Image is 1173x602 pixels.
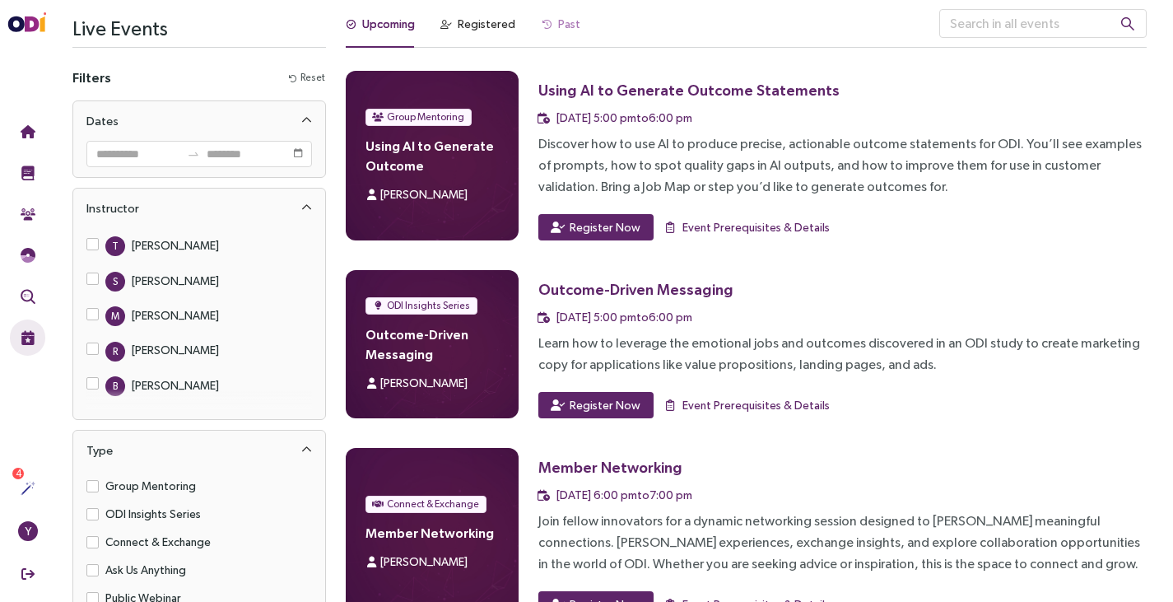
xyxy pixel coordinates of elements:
[10,470,45,506] button: Actions
[538,333,1147,376] div: Learn how to leverage the emotional jobs and outcomes discovered in an ODI study to create market...
[86,441,113,460] div: Type
[365,523,499,543] h4: Member Networking
[365,324,499,364] h4: Outcome-Driven Messaging
[132,272,219,290] div: [PERSON_NAME]
[99,533,217,551] span: Connect & Exchange
[132,341,219,359] div: [PERSON_NAME]
[538,457,682,478] div: Member Networking
[538,133,1147,198] div: Discover how to use AI to produce precise, actionable outcome statements for ODI. You’ll see exam...
[458,15,515,33] div: Registered
[538,511,1147,575] div: Join fellow innovators for a dynamic networking session designed to [PERSON_NAME] meaningful conn...
[556,488,692,502] span: [DATE] 6:00 pm to 7:00 pm
[663,214,831,240] button: Event Prerequisites & Details
[21,481,35,496] img: Actions
[387,297,470,314] span: ODI Insights Series
[387,496,479,512] span: Connect & Exchange
[99,477,202,495] span: Group Mentoring
[556,310,692,324] span: [DATE] 5:00 pm to 6:00 pm
[99,561,193,579] span: Ask Us Anything
[538,80,840,100] div: Using AI to Generate Outcome Statements
[73,101,325,141] div: Dates
[99,505,207,523] span: ODI Insights Series
[558,15,580,33] div: Past
[113,376,118,396] span: B
[21,330,35,345] img: Live Events
[10,155,45,191] button: Training
[538,214,654,240] button: Register Now
[21,166,35,180] img: Training
[1107,9,1148,38] button: search
[362,15,415,33] div: Upcoming
[556,111,692,124] span: [DATE] 5:00 pm to 6:00 pm
[538,392,654,418] button: Register Now
[112,236,119,256] span: T
[86,198,139,218] div: Instructor
[288,69,326,86] button: Reset
[132,236,219,254] div: [PERSON_NAME]
[380,188,468,201] span: [PERSON_NAME]
[187,147,200,161] span: swap-right
[25,521,31,541] span: Y
[570,396,640,414] span: Register Now
[380,555,468,568] span: [PERSON_NAME]
[16,468,21,479] span: 4
[10,556,45,592] button: Sign Out
[21,289,35,304] img: Outcome Validation
[939,9,1147,38] input: Search in all events
[365,136,499,175] h4: Using AI to Generate Outcome Statements
[682,218,830,236] span: Event Prerequisites & Details
[380,376,468,390] span: [PERSON_NAME]
[73,189,325,228] div: Instructor
[1120,16,1135,31] span: search
[10,278,45,315] button: Outcome Validation
[111,306,119,326] span: M
[73,431,325,470] div: Type
[12,468,24,479] sup: 4
[113,342,118,362] span: R
[663,392,831,418] button: Event Prerequisites & Details
[113,272,118,292] span: S
[10,196,45,232] button: Community
[682,396,830,414] span: Event Prerequisites & Details
[538,279,733,300] div: Outcome-Driven Messaging
[10,320,45,356] button: Live Events
[86,111,119,131] div: Dates
[72,9,326,47] h3: Live Events
[387,109,464,125] span: Group Mentoring
[300,70,325,86] span: Reset
[132,376,219,394] div: [PERSON_NAME]
[10,237,45,273] button: Needs Framework
[132,306,219,324] div: [PERSON_NAME]
[10,114,45,150] button: Home
[72,68,111,87] h4: Filters
[10,513,45,549] button: Y
[187,147,200,161] span: to
[21,207,35,222] img: Community
[21,248,35,263] img: JTBD Needs Framework
[570,218,640,236] span: Register Now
